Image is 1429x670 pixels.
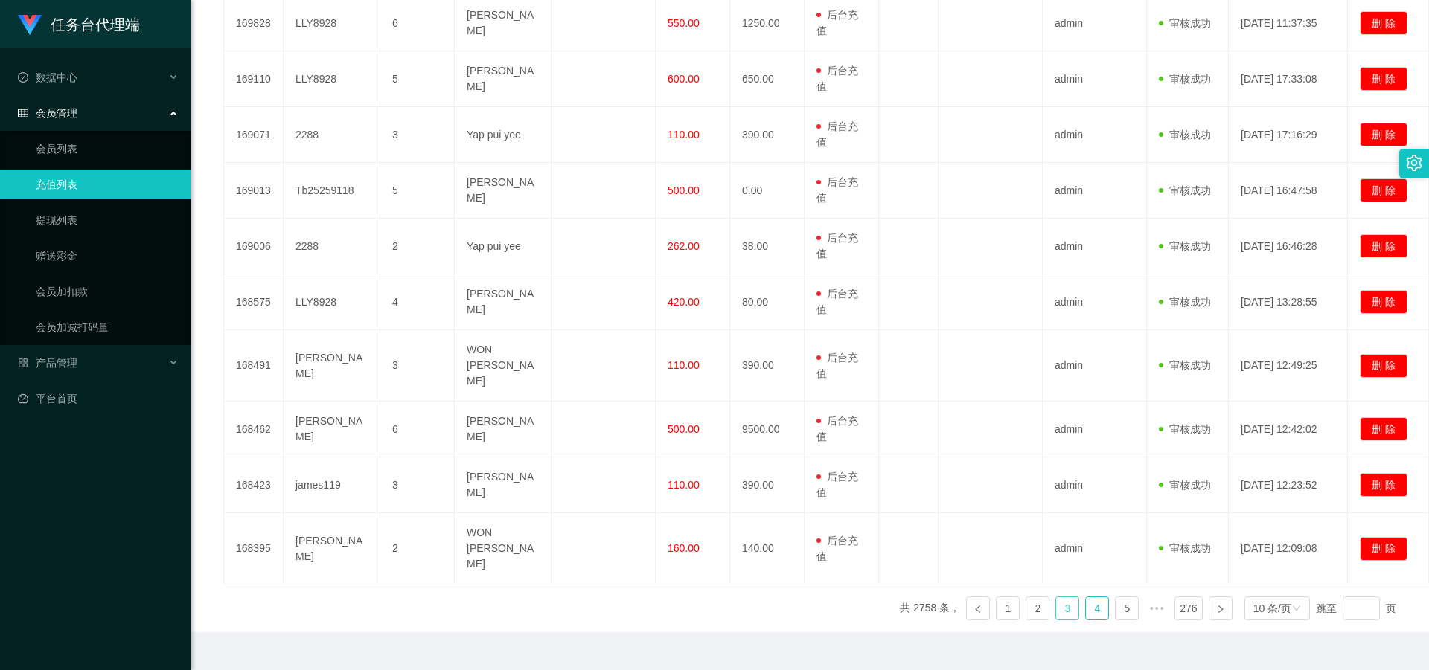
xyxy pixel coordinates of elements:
[1229,402,1348,457] td: [DATE] 12:42:02
[1209,596,1233,620] li: 下一页
[284,219,380,274] td: 2288
[380,51,455,107] td: 5
[816,232,858,260] span: 后台充值
[730,163,805,219] td: 0.00
[816,415,858,442] span: 后台充值
[816,352,858,379] span: 后台充值
[1043,457,1147,513] td: admin
[380,457,455,513] td: 3
[1026,596,1049,620] li: 2
[36,170,179,199] a: 充值列表
[1159,17,1211,29] span: 审核成功
[455,219,552,274] td: Yap pui yee
[1043,51,1147,107] td: admin
[668,73,700,85] span: 600.00
[380,163,455,219] td: 5
[974,605,982,613] i: 图标: left
[1159,296,1211,308] span: 审核成功
[1159,73,1211,85] span: 审核成功
[36,134,179,164] a: 会员列表
[730,402,805,457] td: 9500.00
[1360,473,1407,497] button: 删 除
[18,357,77,369] span: 产品管理
[816,65,858,92] span: 后台充值
[224,457,284,513] td: 168423
[1229,219,1348,274] td: [DATE] 16:46:28
[455,402,552,457] td: [PERSON_NAME]
[380,219,455,274] td: 2
[668,423,700,435] span: 500.00
[1159,479,1211,491] span: 审核成功
[18,108,28,118] i: 图标: table
[966,596,990,620] li: 上一页
[224,219,284,274] td: 169006
[36,312,179,342] a: 会员加减打码量
[730,219,805,274] td: 38.00
[996,596,1020,620] li: 1
[1175,597,1201,619] a: 276
[224,513,284,584] td: 168395
[1159,542,1211,554] span: 审核成功
[380,513,455,584] td: 2
[284,457,380,513] td: james119
[36,241,179,271] a: 赠送彩金
[224,402,284,457] td: 168462
[455,107,552,163] td: Yap pui yee
[224,274,284,330] td: 168575
[900,596,960,620] li: 共 2758 条，
[284,274,380,330] td: LLY8928
[1145,596,1169,620] li: 向后 5 页
[455,163,552,219] td: [PERSON_NAME]
[1229,51,1348,107] td: [DATE] 17:33:08
[455,330,552,402] td: WON [PERSON_NAME]
[1292,604,1301,614] i: 图标: down
[1360,537,1407,561] button: 删 除
[1043,107,1147,163] td: admin
[1360,178,1407,202] button: 删 除
[224,330,284,402] td: 168491
[730,457,805,513] td: 390.00
[1159,240,1211,252] span: 审核成功
[1360,354,1407,378] button: 删 除
[1229,330,1348,402] td: [DATE] 12:49:25
[224,51,284,107] td: 169110
[18,18,140,30] a: 任务台代理端
[1086,597,1108,619] a: 4
[668,129,700,141] span: 110.00
[455,51,552,107] td: [PERSON_NAME]
[284,107,380,163] td: 2288
[668,240,700,252] span: 262.00
[1174,596,1202,620] li: 276
[816,176,858,204] span: 后台充值
[1159,184,1211,196] span: 审核成功
[380,330,455,402] td: 3
[1159,359,1211,371] span: 审核成功
[730,330,805,402] td: 390.00
[1115,596,1139,620] li: 5
[1229,107,1348,163] td: [DATE] 17:16:29
[730,107,805,163] td: 390.00
[455,274,552,330] td: [PERSON_NAME]
[668,17,700,29] span: 550.00
[1229,513,1348,584] td: [DATE] 12:09:08
[1043,513,1147,584] td: admin
[455,513,552,584] td: WON [PERSON_NAME]
[730,274,805,330] td: 80.00
[1085,596,1109,620] li: 4
[36,277,179,306] a: 会员加扣款
[1316,596,1396,620] div: 跳至 页
[1360,67,1407,91] button: 删 除
[284,402,380,457] td: [PERSON_NAME]
[1229,457,1348,513] td: [DATE] 12:23:52
[1360,417,1407,441] button: 删 除
[1360,290,1407,314] button: 删 除
[730,513,805,584] td: 140.00
[380,107,455,163] td: 3
[816,120,858,148] span: 后台充值
[816,471,858,498] span: 后台充值
[51,1,140,48] h1: 任务台代理端
[1026,597,1049,619] a: 2
[668,359,700,371] span: 110.00
[668,184,700,196] span: 500.00
[816,535,858,562] span: 后台充值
